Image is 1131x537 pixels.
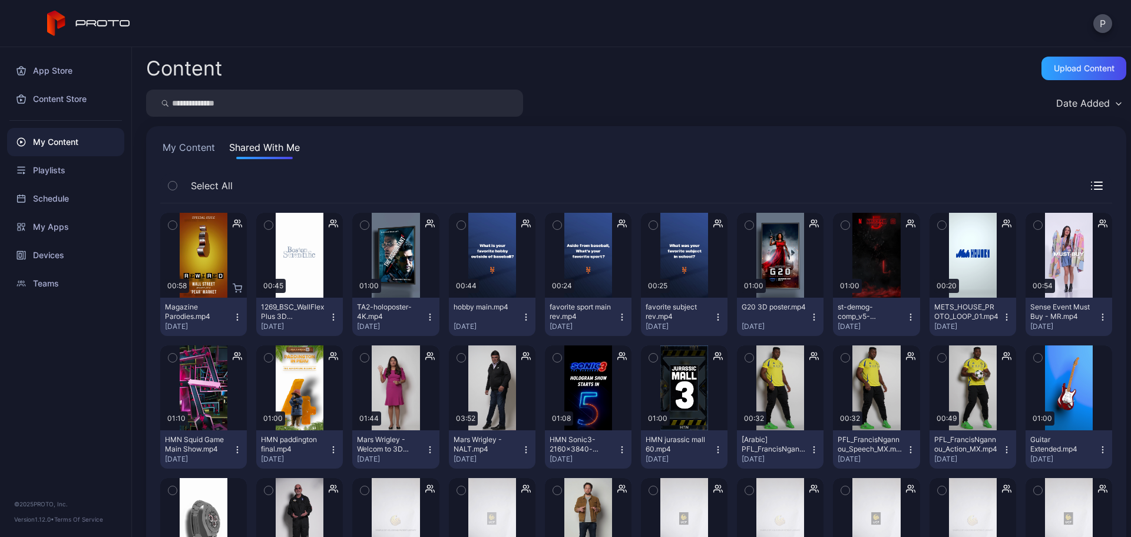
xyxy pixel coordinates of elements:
a: My Content [7,128,124,156]
button: Shared With Me [227,140,302,159]
div: Upload Content [1054,64,1115,73]
button: Date Added [1050,90,1126,117]
a: Playlists [7,156,124,185]
button: hobby main.mp4[DATE] [449,298,535,336]
button: PFL_FrancisNgannou_Action_MX.mp4[DATE] [930,430,1016,469]
button: Mars Wrigley - NALT.mp4[DATE] [449,430,535,469]
div: PFL_FrancisNgannou_Speech_MX.mp4 [838,435,902,454]
div: favorite sport main rev.mp4 [550,302,614,321]
span: Version 1.12.0 • [14,516,54,523]
a: Schedule [7,185,124,213]
div: [DATE] [838,454,905,464]
div: [DATE] [550,454,617,464]
div: [DATE] [646,322,713,331]
button: PFL_FrancisNgannou_Speech_MX.mp4[DATE] [833,430,920,469]
div: [DATE] [550,322,617,331]
button: P [1093,14,1112,33]
div: Content [146,58,222,78]
button: HMN jurassic mall 60.mp4[DATE] [641,430,727,469]
div: [DATE] [165,454,233,464]
a: My Apps [7,213,124,241]
button: [Arabic] PFL_FrancisNgannou_Speech_MX.mp4[DATE] [737,430,824,469]
button: 1269_BSC_WallFlex Plus 3D Proto_V7_4K.mp4[DATE] [256,298,343,336]
div: HMN jurassic mall 60.mp4 [646,435,710,454]
a: Devices [7,241,124,269]
div: HMN Squid Game Main Show.mp4 [165,435,230,454]
button: Sense Event Must Buy - MR.mp4[DATE] [1026,298,1112,336]
a: App Store [7,57,124,85]
div: [Arabic] PFL_FrancisNgannou_Speech_MX.mp4 [742,435,806,454]
div: [DATE] [934,454,1002,464]
div: Date Added [1056,97,1110,109]
div: TA2-holoposter-4K.mp4 [357,302,422,321]
div: PFL_FrancisNgannou_Action_MX.mp4 [934,435,999,454]
div: [DATE] [357,454,425,464]
div: [DATE] [454,322,521,331]
div: [DATE] [261,322,329,331]
div: [DATE] [838,322,905,331]
div: hobby main.mp4 [454,302,518,312]
button: Magazine Parodies.mp4[DATE] [160,298,247,336]
div: [DATE] [1030,454,1098,464]
div: Magazine Parodies.mp4 [165,302,230,321]
button: favorite sport main rev.mp4[DATE] [545,298,631,336]
div: [DATE] [934,322,1002,331]
div: [DATE] [1030,322,1098,331]
div: 1269_BSC_WallFlex Plus 3D Proto_V7_4K.mp4 [261,302,326,321]
div: Mars Wrigley - NALT.mp4 [454,435,518,454]
div: [DATE] [646,454,713,464]
div: © 2025 PROTO, Inc. [14,499,117,509]
button: Guitar Extended.mp4[DATE] [1026,430,1112,469]
div: [DATE] [261,454,329,464]
div: favorite subject rev.mp4 [646,302,710,321]
div: [DATE] [742,454,809,464]
button: Mars Wrigley - Welcom to 3D Innovation.mp4[DATE] [352,430,439,469]
span: Select All [191,179,233,193]
button: METS_HOUSE_PROTO_LOOP_01.mp4[DATE] [930,298,1016,336]
div: [DATE] [454,454,521,464]
div: Mars Wrigley - Welcom to 3D Innovation.mp4 [357,435,422,454]
button: TA2-holoposter-4K.mp4[DATE] [352,298,439,336]
button: My Content [160,140,217,159]
button: HMN paddington final.mp4[DATE] [256,430,343,469]
a: Teams [7,269,124,298]
div: HMN Sonic3-2160x3840-v8.mp4 [550,435,614,454]
div: st-demog-comp_v5-VO_1(1).mp4 [838,302,902,321]
div: G20 3D poster.mp4 [742,302,806,312]
button: HMN Squid Game Main Show.mp4[DATE] [160,430,247,469]
div: [DATE] [165,322,233,331]
button: st-demog-comp_v5-VO_1(1).mp4[DATE] [833,298,920,336]
div: METS_HOUSE_PROTO_LOOP_01.mp4 [934,302,999,321]
a: Terms Of Service [54,516,103,523]
button: HMN Sonic3-2160x3840-v8.mp4[DATE] [545,430,631,469]
div: [DATE] [742,322,809,331]
div: HMN paddington final.mp4 [261,435,326,454]
button: G20 3D poster.mp4[DATE] [737,298,824,336]
div: [DATE] [357,322,425,331]
button: Upload Content [1041,57,1126,80]
div: Guitar Extended.mp4 [1030,435,1095,454]
div: Sense Event Must Buy - MR.mp4 [1030,302,1095,321]
a: Content Store [7,85,124,113]
button: favorite subject rev.mp4[DATE] [641,298,727,336]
